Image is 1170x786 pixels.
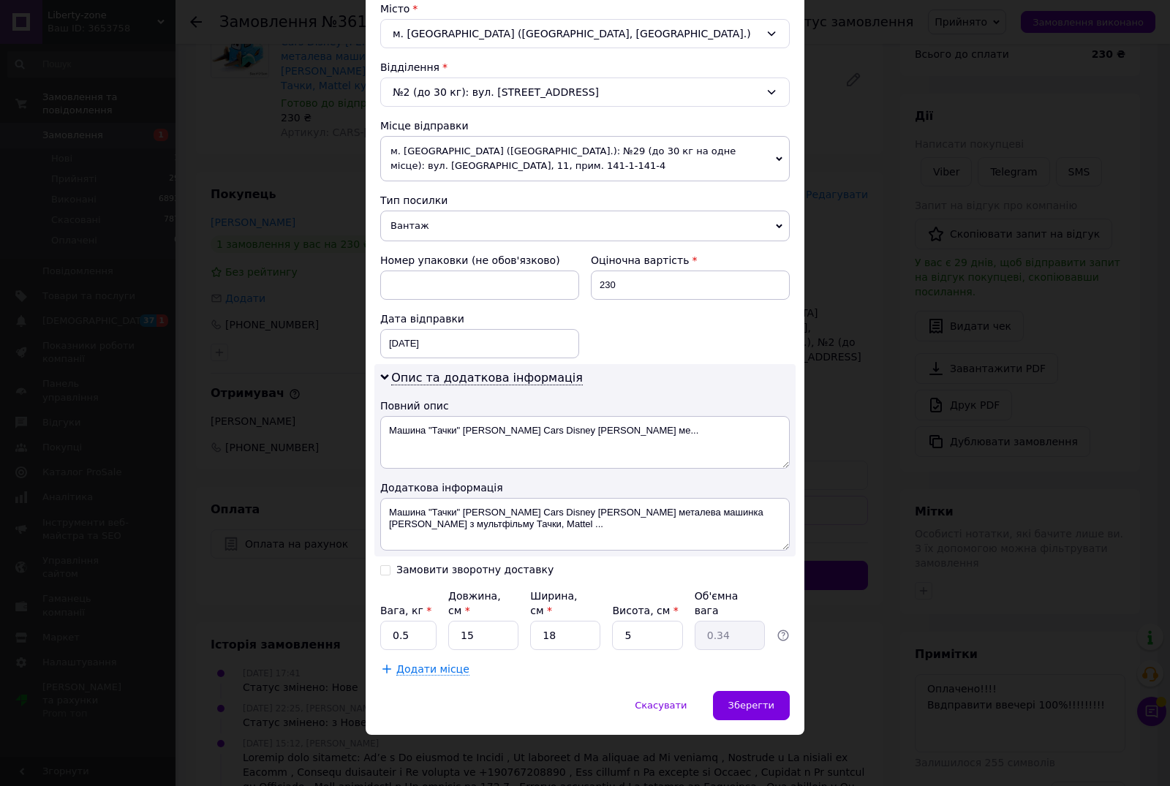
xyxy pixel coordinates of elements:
label: Ширина, см [530,590,577,616]
textarea: Машина "Тачки" [PERSON_NAME] Cars Disney [PERSON_NAME] ме... [380,416,790,469]
div: Оціночна вартість [591,253,790,268]
span: Тип посилки [380,194,448,206]
span: Місце відправки [380,120,469,132]
div: Повний опис [380,398,790,413]
span: Опис та додаткова інформація [391,371,583,385]
span: Додати місце [396,663,469,676]
span: Скасувати [635,700,687,711]
div: Відділення [380,60,790,75]
div: м. [GEOGRAPHIC_DATA] ([GEOGRAPHIC_DATA], [GEOGRAPHIC_DATA].) [380,19,790,48]
div: Додаткова інформація [380,480,790,495]
div: Номер упаковки (не обов'язково) [380,253,579,268]
textarea: Машина "Тачки" [PERSON_NAME] Cars Disney [PERSON_NAME] металева машинка [PERSON_NAME] з мультфіль... [380,498,790,551]
div: №2 (до 30 кг): вул. [STREET_ADDRESS] [380,78,790,107]
div: Замовити зворотну доставку [396,564,554,576]
div: Об'ємна вага [695,589,765,618]
div: Місто [380,1,790,16]
label: Висота, см [612,605,678,616]
div: Дата відправки [380,311,579,326]
label: Довжина, см [448,590,501,616]
span: Зберегти [728,700,774,711]
span: Вантаж [380,211,790,241]
span: м. [GEOGRAPHIC_DATA] ([GEOGRAPHIC_DATA].): №29 (до 30 кг на одне місце): вул. [GEOGRAPHIC_DATA], ... [380,136,790,181]
label: Вага, кг [380,605,431,616]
